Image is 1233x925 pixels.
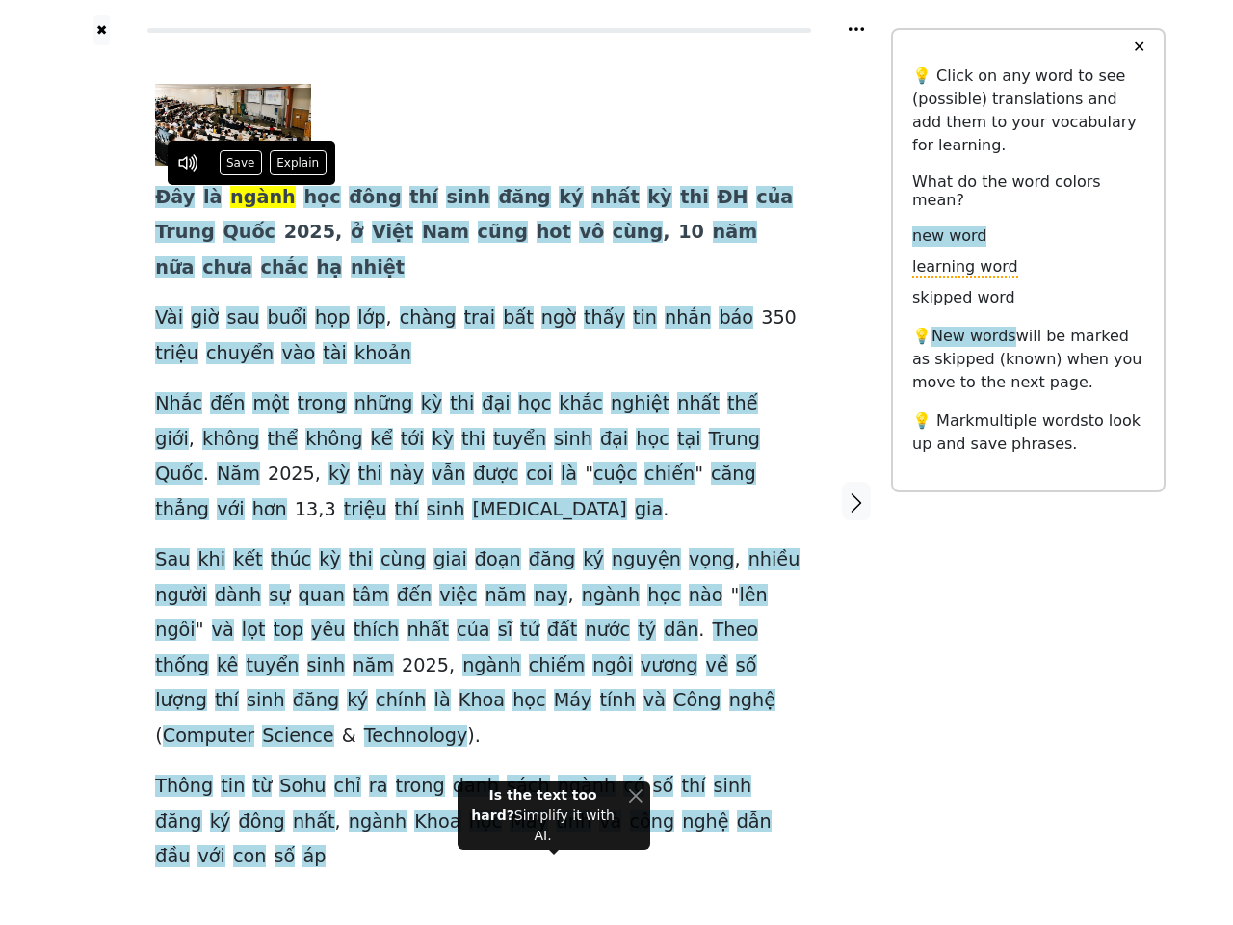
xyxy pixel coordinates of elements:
[433,548,467,572] span: giai
[737,810,772,834] span: dẫn
[223,221,275,245] span: Quốc
[396,775,445,799] span: trong
[335,810,341,834] span: ,
[698,619,704,643] span: .
[475,548,521,572] span: đoạn
[217,462,260,487] span: Năm
[623,775,644,799] span: có
[358,462,382,487] span: thi
[155,84,311,166] img: 2060611d644561155cbd3c573869d6f7-17549683898851499053120-1754984611685-17549846120971812234233-17...
[155,619,195,643] span: ngôi
[298,392,347,416] span: trong
[681,775,705,799] span: thí
[351,221,363,245] span: ở
[212,619,234,643] span: và
[912,65,1144,157] p: 💡 Click on any word to see (possible) translations and add them to your vocabulary for learning.
[421,392,442,416] span: kỳ
[582,584,640,608] span: ngành
[293,810,335,834] span: nhất
[400,306,457,330] span: chàng
[247,689,285,713] span: sinh
[647,186,671,210] span: kỳ
[731,584,740,608] span: "
[274,619,303,643] span: top
[217,654,238,678] span: kê
[344,498,387,522] span: triệu
[319,548,340,572] span: kỳ
[719,306,753,330] span: báo
[242,619,266,643] span: lọt
[422,221,469,245] span: Nam
[912,172,1144,209] h6: What do the word colors mean?
[584,306,625,330] span: thấy
[334,775,361,799] span: chỉ
[203,462,209,487] span: .
[354,392,413,416] span: những
[912,288,1015,308] span: skipped word
[353,584,389,608] span: tâm
[155,810,201,834] span: đăng
[714,775,752,799] span: sinh
[734,548,740,572] span: ,
[163,725,254,749] span: Computer
[713,221,758,245] span: năm
[912,410,1144,456] p: 💡 Mark to look up and save phrases.
[196,619,204,643] span: "
[471,787,596,823] strong: Is the text too hard?
[407,619,449,643] span: nhất
[226,306,259,330] span: sau
[498,619,512,643] span: sĩ
[268,462,315,487] span: 2025
[395,498,419,522] span: thí
[215,689,239,713] span: thí
[155,498,209,522] span: thẳng
[354,619,400,643] span: thích
[390,462,424,487] span: này
[537,221,571,245] span: hot
[439,584,477,608] span: việc
[380,548,426,572] span: cùng
[376,689,426,713] span: chính
[630,810,675,834] span: công
[600,689,636,713] span: tính
[414,810,460,834] span: Khoa
[591,186,639,210] span: nhất
[636,428,669,452] span: học
[93,15,110,45] button: ✖
[299,584,345,608] span: quan
[372,221,413,245] span: Việt
[155,428,189,452] span: giới
[268,428,299,452] span: thể
[427,498,465,522] span: sinh
[409,186,437,210] span: thí
[252,392,289,416] span: một
[633,306,657,330] span: tin
[315,462,321,487] span: ,
[467,725,481,749] span: ).
[155,256,194,280] span: nữa
[233,845,266,869] span: con
[261,256,308,280] span: chắc
[233,548,262,572] span: kết
[155,462,203,487] span: Quốc
[402,654,449,678] span: 2025
[559,186,583,210] span: ký
[518,392,551,416] span: học
[485,584,526,608] span: năm
[678,221,704,245] span: 10
[638,619,656,643] span: tỷ
[349,548,373,572] span: thi
[239,810,285,834] span: đông
[682,810,728,834] span: nghệ
[912,257,1018,277] span: learning word
[635,498,663,522] span: gia
[155,186,195,210] span: Đây
[493,428,546,452] span: tuyển
[220,150,262,175] button: Save
[203,186,223,210] span: là
[498,186,550,210] span: đăng
[155,845,190,869] span: đầu
[305,428,362,452] span: không
[323,342,347,366] span: tài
